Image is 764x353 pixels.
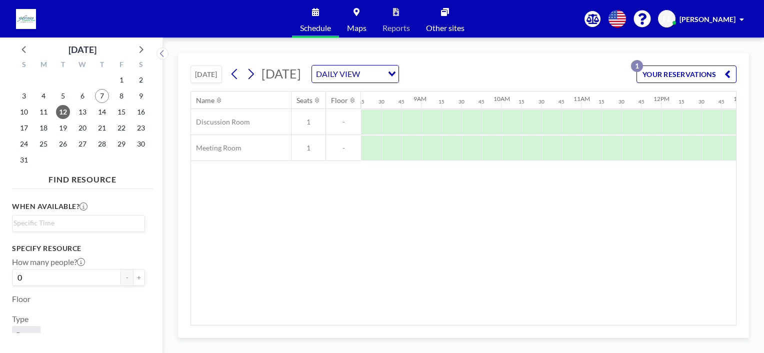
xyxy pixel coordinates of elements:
span: - [326,117,361,126]
div: 30 [538,98,544,105]
span: Tuesday, August 26, 2025 [56,137,70,151]
div: Search for option [12,215,144,230]
span: Friday, August 15, 2025 [114,105,128,119]
span: Saturday, August 2, 2025 [134,73,148,87]
span: Thursday, August 14, 2025 [95,105,109,119]
span: Monday, August 4, 2025 [36,89,50,103]
h3: Specify resource [12,244,145,253]
img: organization-logo [16,9,36,29]
div: Floor [331,96,348,105]
span: Monday, August 18, 2025 [36,121,50,135]
div: T [92,59,111,72]
span: Sunday, August 31, 2025 [17,153,31,167]
h4: FIND RESOURCE [12,170,153,184]
span: Monday, August 25, 2025 [36,137,50,151]
div: 15 [438,98,444,105]
div: [DATE] [68,42,96,56]
div: 45 [638,98,644,105]
div: 30 [618,98,624,105]
span: Tuesday, August 19, 2025 [56,121,70,135]
div: 30 [458,98,464,105]
div: 10AM [493,95,510,102]
div: 15 [518,98,524,105]
span: Friday, August 22, 2025 [114,121,128,135]
span: Saturday, August 9, 2025 [134,89,148,103]
span: Friday, August 8, 2025 [114,89,128,103]
span: DAILY VIEW [314,67,362,80]
div: 15 [358,98,364,105]
span: Schedule [300,24,331,32]
span: Friday, August 29, 2025 [114,137,128,151]
span: Other sites [426,24,464,32]
span: Friday, August 1, 2025 [114,73,128,87]
div: 15 [678,98,684,105]
button: [DATE] [190,65,222,83]
span: Thursday, August 7, 2025 [95,89,109,103]
span: Wednesday, August 20, 2025 [75,121,89,135]
div: 30 [698,98,704,105]
span: Thursday, August 28, 2025 [95,137,109,151]
span: Thursday, August 21, 2025 [95,121,109,135]
div: Name [196,96,214,105]
label: How many people? [12,257,85,267]
div: 15 [598,98,604,105]
span: Sunday, August 17, 2025 [17,121,31,135]
span: Wednesday, August 6, 2025 [75,89,89,103]
span: Meeting Room [191,143,241,152]
div: S [131,59,150,72]
span: Sunday, August 24, 2025 [17,137,31,151]
span: Wednesday, August 27, 2025 [75,137,89,151]
span: Maps [347,24,366,32]
span: Saturday, August 16, 2025 [134,105,148,119]
div: Seats [296,96,312,105]
div: 45 [478,98,484,105]
span: Room [16,330,36,340]
div: 45 [718,98,724,105]
div: M [34,59,53,72]
label: Type [12,314,28,324]
span: [DATE] [261,66,301,81]
div: 30 [378,98,384,105]
span: - [326,143,361,152]
span: Saturday, August 30, 2025 [134,137,148,151]
span: FE [663,14,671,23]
button: + [133,269,145,286]
input: Search for option [363,67,382,80]
span: 1 [291,143,325,152]
span: Sunday, August 3, 2025 [17,89,31,103]
span: Reports [382,24,410,32]
div: 1PM [733,95,746,102]
span: Monday, August 11, 2025 [36,105,50,119]
div: 45 [558,98,564,105]
span: Tuesday, August 5, 2025 [56,89,70,103]
div: F [111,59,131,72]
span: 1 [291,117,325,126]
input: Search for option [13,217,139,228]
span: Discussion Room [191,117,250,126]
p: 1 [631,60,643,72]
span: [PERSON_NAME] [679,15,735,23]
button: - [121,269,133,286]
span: Saturday, August 23, 2025 [134,121,148,135]
div: W [73,59,92,72]
div: T [53,59,73,72]
label: Floor [12,294,30,304]
span: Tuesday, August 12, 2025 [56,105,70,119]
div: 45 [398,98,404,105]
div: 9AM [413,95,426,102]
button: YOUR RESERVATIONS1 [636,65,736,83]
div: Search for option [312,65,398,82]
span: Sunday, August 10, 2025 [17,105,31,119]
span: Wednesday, August 13, 2025 [75,105,89,119]
div: 11AM [573,95,590,102]
div: 12PM [653,95,669,102]
div: S [14,59,34,72]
